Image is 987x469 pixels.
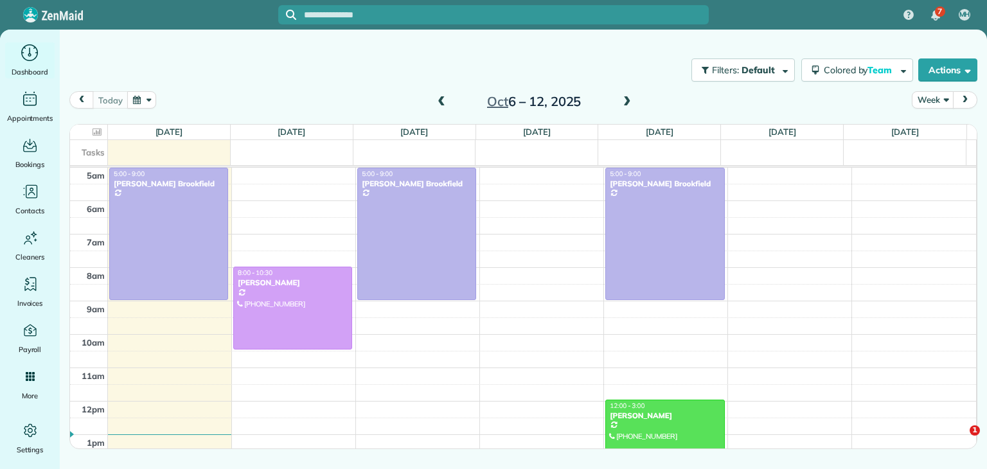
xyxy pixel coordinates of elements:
a: [DATE] [646,127,673,137]
span: Default [742,64,776,76]
span: Cleaners [15,251,44,263]
div: [PERSON_NAME] [609,411,720,420]
span: Payroll [19,343,42,356]
span: 7am [87,237,105,247]
button: prev [69,91,94,109]
span: 1pm [87,438,105,448]
span: 12:00 - 3:00 [610,402,645,410]
button: next [953,91,977,109]
span: 10am [82,337,105,348]
h2: 6 – 12, 2025 [454,94,614,109]
span: 6am [87,204,105,214]
span: Settings [17,443,44,456]
span: 5am [87,170,105,181]
span: 8:00 - 10:30 [238,269,272,277]
button: Filters: Default [691,58,795,82]
span: 9am [87,304,105,314]
span: Contacts [15,204,44,217]
span: 7 [938,6,942,17]
span: 12pm [82,404,105,414]
a: Settings [5,420,55,456]
span: Filters: [712,64,739,76]
a: Filters: Default [685,58,795,82]
button: Actions [918,58,977,82]
span: 8am [87,270,105,281]
a: Bookings [5,135,55,171]
div: [PERSON_NAME] [237,278,348,287]
span: Bookings [15,158,45,171]
span: Tasks [82,147,105,157]
a: [DATE] [156,127,183,137]
button: Week [912,91,954,109]
div: 7 unread notifications [922,1,949,30]
a: Payroll [5,320,55,356]
a: Contacts [5,181,55,217]
span: Dashboard [12,66,48,78]
span: More [22,389,38,402]
button: today [93,91,128,109]
div: [PERSON_NAME] Brookfield [113,179,224,188]
a: Dashboard [5,42,55,78]
span: 5:00 - 9:00 [610,170,641,178]
span: MH [959,10,970,20]
a: [DATE] [523,127,551,137]
div: [PERSON_NAME] Brookfield [609,179,720,188]
button: Focus search [278,10,296,20]
a: [DATE] [278,127,305,137]
span: Team [867,64,894,76]
a: Appointments [5,89,55,125]
span: 5:00 - 9:00 [362,170,393,178]
div: [PERSON_NAME] Brookfield [361,179,472,188]
a: [DATE] [400,127,428,137]
a: Cleaners [5,227,55,263]
span: Appointments [7,112,53,125]
span: Invoices [17,297,43,310]
span: 1 [970,425,980,436]
a: [DATE] [769,127,796,137]
span: 11am [82,371,105,381]
span: Oct [487,93,508,109]
button: Colored byTeam [801,58,913,82]
span: Colored by [824,64,896,76]
a: Invoices [5,274,55,310]
svg: Focus search [286,10,296,20]
span: 5:00 - 9:00 [114,170,145,178]
iframe: Intercom live chat [943,425,974,456]
a: [DATE] [891,127,919,137]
